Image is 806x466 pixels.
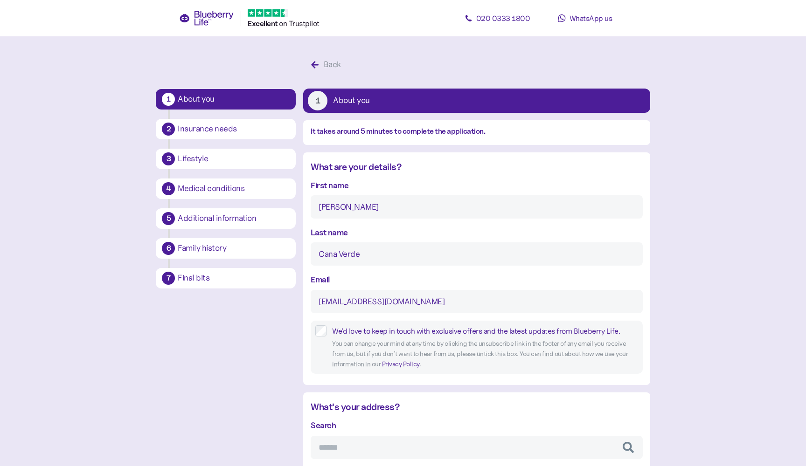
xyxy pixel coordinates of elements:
div: 1 [308,91,327,110]
button: 2Insurance needs [156,119,296,139]
div: 1 [162,93,175,106]
label: Email [311,273,330,286]
div: 4 [162,182,175,195]
button: Back [303,55,351,75]
button: 1About you [303,89,650,113]
div: 5 [162,212,175,225]
input: name@example.com [311,290,642,313]
div: About you [333,96,370,105]
a: Privacy Policy [382,360,419,368]
div: What are your details? [311,160,642,174]
span: 020 0333 1800 [476,14,530,23]
span: on Trustpilot [279,19,320,28]
div: Medical conditions [178,185,290,193]
div: 7 [162,272,175,285]
button: 6Family history [156,238,296,259]
span: Excellent ️ [248,19,279,28]
a: 020 0333 1800 [455,9,539,27]
button: 7Final bits [156,268,296,288]
div: 2 [162,123,175,136]
div: What's your address? [311,400,642,414]
div: Family history [178,244,290,253]
div: You can change your mind at any time by clicking the unsubscribe link in the footer of any email ... [332,339,638,369]
div: 3 [162,152,175,165]
button: 1About you [156,89,296,110]
div: We'd love to keep in touch with exclusive offers and the latest updates from Blueberry Life. [332,325,638,337]
div: Final bits [178,274,290,282]
button: 3Lifestyle [156,149,296,169]
div: Back [324,58,341,71]
label: Last name [311,226,348,239]
div: Lifestyle [178,155,290,163]
span: WhatsApp us [570,14,612,23]
div: It takes around 5 minutes to complete the application. [311,126,642,137]
a: WhatsApp us [543,9,627,27]
button: 5Additional information [156,208,296,229]
div: Insurance needs [178,125,290,133]
label: First name [311,179,348,192]
div: 6 [162,242,175,255]
div: About you [178,95,290,103]
div: Additional information [178,214,290,223]
label: Search [311,419,336,432]
button: 4Medical conditions [156,178,296,199]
